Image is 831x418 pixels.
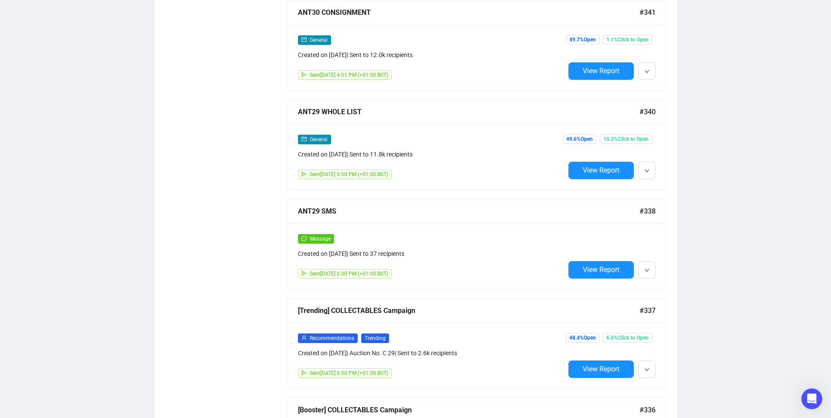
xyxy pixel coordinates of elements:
[298,249,565,258] div: Created on [DATE] | Sent to 37 recipients
[563,134,596,144] span: 49.6% Open
[310,171,388,177] span: Sent [DATE] 6:00 PM (+01:00 BST)
[603,333,652,343] span: 6.6% Click to Open
[298,50,565,60] div: Created on [DATE] | Sent to 12.0k recipients
[568,360,634,378] button: View Report
[644,268,650,273] span: down
[566,35,599,44] span: 49.7% Open
[639,206,656,217] span: #338
[639,106,656,117] span: #340
[310,271,388,277] span: Sent [DATE] 6:00 PM (+01:00 BST)
[287,298,667,389] a: [Trending] COLLECTABLES Campaign#337userRecommendationsTrendingCreated on [DATE]| Auction No. C 2...
[583,67,619,75] span: View Report
[568,261,634,279] button: View Report
[310,37,328,43] span: General
[298,106,639,117] div: ANT29 WHOLE LIST
[301,335,307,340] span: user
[566,333,599,343] span: 48.4% Open
[639,7,656,18] span: #341
[644,168,650,173] span: down
[298,7,639,18] div: ANT30 CONSIGNMENT
[287,199,667,289] a: ANT29 SMS#338messageMessageCreated on [DATE]| Sent to 37 recipientssendSent[DATE] 6:00 PM (+01:00...
[298,206,639,217] div: ANT29 SMS
[301,72,307,77] span: send
[600,134,652,144] span: 10.3% Click to Open
[310,136,328,143] span: General
[583,265,619,274] span: View Report
[639,305,656,316] span: #337
[603,35,652,44] span: 1.1% Click to Open
[639,404,656,415] span: #336
[583,166,619,174] span: View Report
[287,99,667,190] a: ANT29 WHOLE LIST#340mailGeneralCreated on [DATE]| Sent to 11.8k recipientssendSent[DATE] 6:00 PM ...
[301,37,307,42] span: mail
[310,236,331,242] span: Message
[310,370,388,376] span: Sent [DATE] 6:30 PM (+01:00 BST)
[298,348,565,358] div: Created on [DATE] | Auction No. C 29 | Sent to 2.6k recipients
[310,335,354,341] span: Recommendations
[298,305,639,316] div: [Trending] COLLECTABLES Campaign
[301,136,307,142] span: mail
[361,333,389,343] span: Trending
[568,62,634,80] button: View Report
[301,236,307,241] span: message
[301,171,307,177] span: send
[568,162,634,179] button: View Report
[644,69,650,74] span: down
[298,150,565,159] div: Created on [DATE] | Sent to 11.8k recipients
[644,367,650,372] span: down
[298,404,639,415] div: [Booster] COLLECTABLES Campaign
[310,72,388,78] span: Sent [DATE] 4:01 PM (+01:00 BST)
[583,365,619,373] span: View Report
[301,271,307,276] span: send
[301,370,307,375] span: send
[801,388,822,409] iframe: Intercom live chat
